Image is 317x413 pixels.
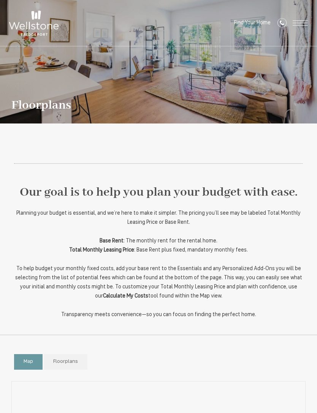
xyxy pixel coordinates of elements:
p: Transparency meets convenience—so you can focus on finding the perfect home. [14,310,303,320]
h2: Our goal is to help you plan your budget with ease. [14,183,303,203]
p: : The monthly rent for the rental home. : Base Rent plus fixed, mandatory monthly fees. [14,237,303,255]
a: Find Your Home [234,20,271,26]
p: To help budget your monthly fixed costs, add your base rent to the Essentials and any Personalize... [14,264,303,301]
h1: Floorplans [11,99,71,112]
strong: Total Monthly Leasing Price [69,247,134,253]
button: Open Menu [293,21,308,25]
strong: Calculate My Costs [103,293,148,299]
strong: Base Rent [100,238,124,244]
span: Floorplans [53,358,78,366]
img: Wellstone [9,11,59,36]
p: Planning your budget is essential, and we’re here to make it simpler. The pricing you’ll see may ... [14,209,303,227]
span: Map [24,358,33,366]
a: Call Us at (253) 642-8681 [277,18,287,28]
